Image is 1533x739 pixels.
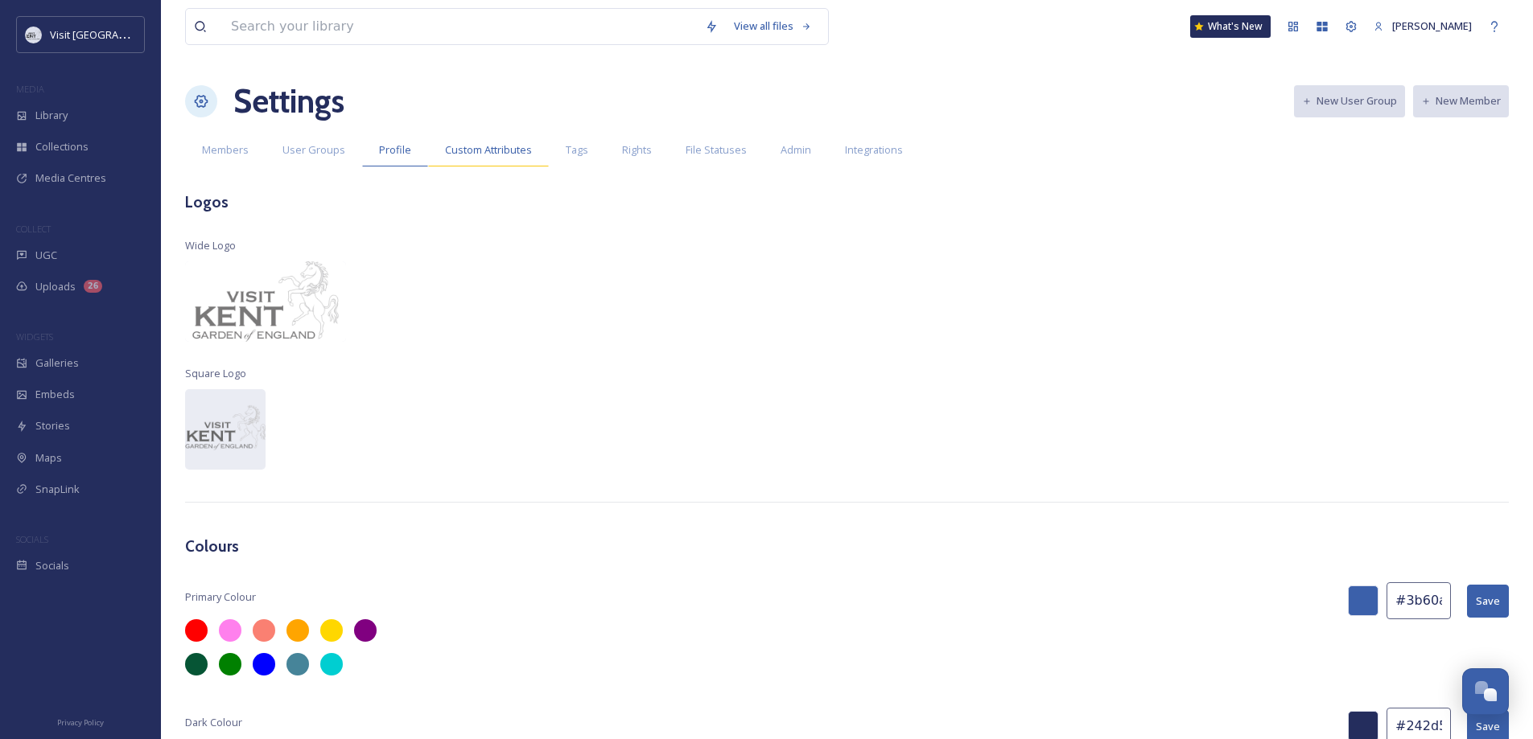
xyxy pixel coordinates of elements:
[185,619,208,642] div: #ff0000
[354,619,377,642] div: #800080
[26,27,42,43] img: visit-kent-logo1.png
[16,330,53,343] span: WIDGETS
[35,387,75,402] span: Embeds
[845,142,903,158] span: Integrations
[16,533,48,545] span: SOCIALS
[354,653,377,675] div: #ffffff
[320,653,343,675] div: #00ced1
[50,27,175,42] span: Visit [GEOGRAPHIC_DATA]
[35,248,57,263] span: UGC
[286,619,309,642] div: #ffa500
[223,9,697,44] input: Search your library
[185,191,1509,214] h3: Logos
[35,418,70,433] span: Stories
[16,83,44,95] span: MEDIA
[1467,585,1509,618] button: Save
[35,170,106,186] span: Media Centres
[185,589,256,605] span: Primary Colour
[1294,85,1405,117] button: New User Group
[1190,15,1271,38] a: What's New
[286,653,309,675] div: #468499
[35,482,80,497] span: SnapLink
[35,558,69,573] span: Socials
[35,108,68,123] span: Library
[1413,85,1509,117] button: New Member
[16,223,51,235] span: COLLECT
[35,139,89,154] span: Collections
[35,450,62,466] span: Maps
[781,142,811,158] span: Admin
[445,142,532,158] span: Custom Attributes
[185,257,346,347] img: Visit-Kent-Logo-2023-1024x576.jpeg
[35,355,79,371] span: Galleries
[35,279,76,294] span: Uploads
[57,717,104,728] span: Privacy Policy
[202,142,249,158] span: Members
[253,619,275,642] div: #fa8072
[726,10,820,42] a: View all files
[185,535,1509,558] h3: Colours
[282,142,345,158] span: User Groups
[57,712,104,731] a: Privacy Policy
[686,142,747,158] span: File Statuses
[1366,10,1480,42] a: [PERSON_NAME]
[185,653,208,675] div: #065535
[622,142,652,158] span: Rights
[566,142,588,158] span: Tags
[219,653,241,675] div: #008000
[253,653,275,675] div: #0000ff
[219,619,241,642] div: #ff80ed
[185,715,242,730] span: Dark Colour
[1462,668,1509,715] button: Open Chat
[185,366,246,381] span: Square Logo
[233,77,344,125] h1: Settings
[185,238,236,253] span: Wide Logo
[84,280,102,293] div: 26
[320,619,343,642] div: #ffd700
[185,399,266,461] img: visit-kent-logo1.png
[379,142,411,158] span: Profile
[1392,18,1472,33] span: [PERSON_NAME]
